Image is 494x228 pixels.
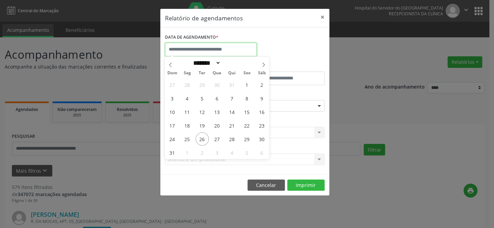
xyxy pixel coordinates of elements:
span: Agosto 23, 2025 [255,119,268,132]
h5: Relatório de agendamentos [165,14,243,22]
span: Agosto 7, 2025 [225,92,239,105]
span: Setembro 1, 2025 [181,146,194,159]
span: Seg [180,71,195,75]
span: Ter [195,71,209,75]
span: Agosto 8, 2025 [240,92,253,105]
span: Setembro 4, 2025 [225,146,239,159]
span: Agosto 16, 2025 [255,105,268,118]
span: Agosto 29, 2025 [240,132,253,146]
span: Agosto 13, 2025 [211,105,224,118]
span: Setembro 5, 2025 [240,146,253,159]
button: Cancelar [248,179,285,191]
label: DATA DE AGENDAMENTO [165,32,218,43]
span: Setembro 2, 2025 [196,146,209,159]
span: Agosto 26, 2025 [196,132,209,146]
span: Agosto 1, 2025 [240,78,253,91]
span: Julho 29, 2025 [196,78,209,91]
span: Agosto 10, 2025 [166,105,179,118]
span: Qui [224,71,239,75]
span: Agosto 3, 2025 [166,92,179,105]
span: Agosto 20, 2025 [211,119,224,132]
span: Agosto 14, 2025 [225,105,239,118]
button: Close [316,9,329,25]
span: Agosto 4, 2025 [181,92,194,105]
select: Month [191,59,221,66]
button: Imprimir [287,179,325,191]
span: Agosto 12, 2025 [196,105,209,118]
span: Dom [165,71,180,75]
span: Agosto 21, 2025 [225,119,239,132]
span: Julho 28, 2025 [181,78,194,91]
span: Agosto 28, 2025 [225,132,239,146]
span: Agosto 22, 2025 [240,119,253,132]
span: Qua [209,71,224,75]
span: Julho 27, 2025 [166,78,179,91]
span: Agosto 17, 2025 [166,119,179,132]
span: Agosto 31, 2025 [166,146,179,159]
span: Setembro 6, 2025 [255,146,268,159]
span: Agosto 6, 2025 [211,92,224,105]
span: Sáb [254,71,269,75]
span: Sex [239,71,254,75]
span: Agosto 30, 2025 [255,132,268,146]
span: Agosto 25, 2025 [181,132,194,146]
span: Agosto 27, 2025 [211,132,224,146]
span: Julho 31, 2025 [225,78,239,91]
span: Agosto 19, 2025 [196,119,209,132]
span: Setembro 3, 2025 [211,146,224,159]
span: Agosto 18, 2025 [181,119,194,132]
span: Agosto 5, 2025 [196,92,209,105]
span: Julho 30, 2025 [211,78,224,91]
input: Year [221,59,243,66]
span: Agosto 11, 2025 [181,105,194,118]
span: Agosto 2, 2025 [255,78,268,91]
span: Agosto 24, 2025 [166,132,179,146]
label: ATÉ [246,61,325,72]
span: Agosto 9, 2025 [255,92,268,105]
span: Agosto 15, 2025 [240,105,253,118]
